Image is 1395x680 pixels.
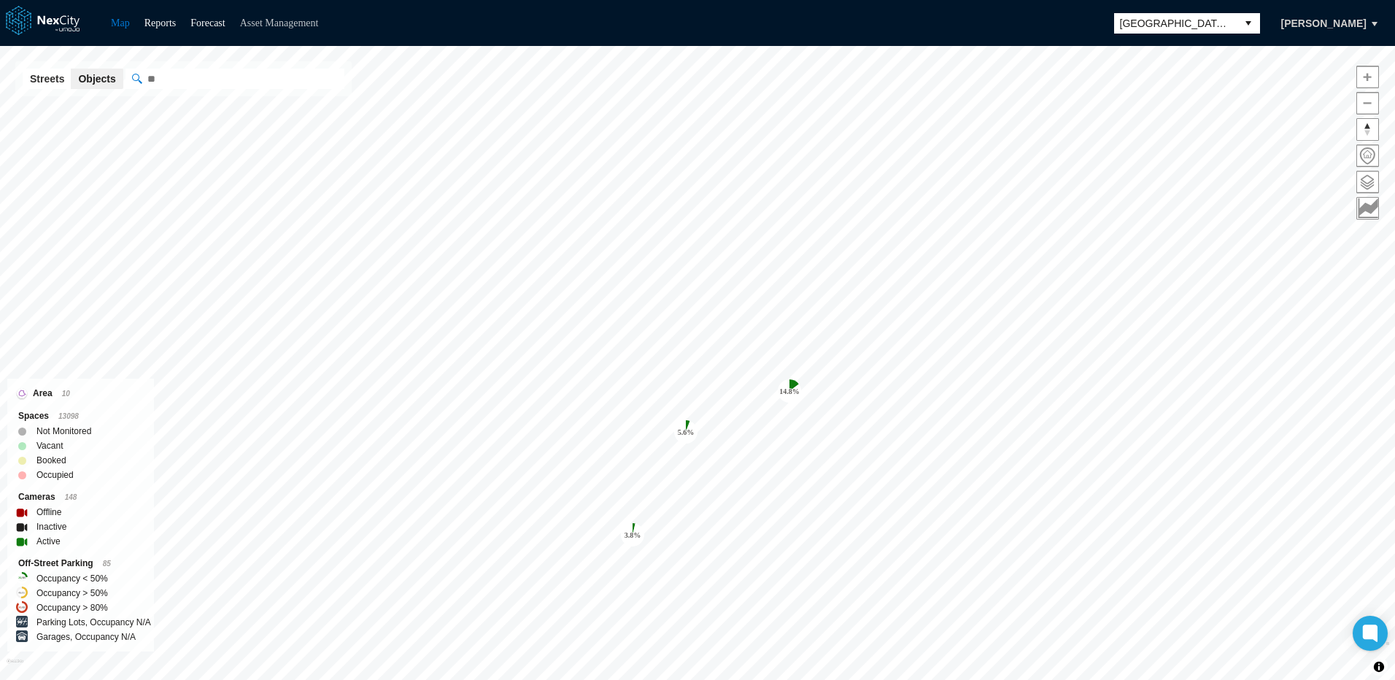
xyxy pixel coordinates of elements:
a: Reports [144,18,177,28]
div: Spaces [18,409,143,424]
button: select [1237,13,1260,34]
button: Layers management [1356,171,1379,193]
span: [PERSON_NAME] [1281,16,1367,31]
label: Offline [36,505,61,519]
button: [PERSON_NAME] [1266,11,1382,36]
label: Inactive [36,519,66,534]
a: Map [111,18,130,28]
label: Not Monitored [36,424,91,438]
a: Mapbox homepage [7,659,23,676]
span: 85 [103,560,111,568]
button: Home [1356,144,1379,167]
label: Vacant [36,438,63,453]
label: Parking Lots, Occupancy N/A [36,615,151,630]
label: Occupancy < 50% [36,571,108,586]
a: Asset Management [240,18,319,28]
span: 148 [65,493,77,501]
span: Toggle attribution [1375,659,1383,675]
label: Occupied [36,468,74,482]
button: Key metrics [1356,197,1379,220]
button: Streets [23,69,72,89]
div: Map marker [674,420,697,444]
button: Zoom out [1356,92,1379,115]
label: Garages, Occupancy N/A [36,630,136,644]
div: Off-Street Parking [18,556,143,571]
a: Forecast [190,18,225,28]
span: Reset bearing to north [1357,119,1378,140]
tspan: 5.6 % [678,428,695,436]
button: Objects [71,69,123,89]
tspan: 14.8 % [779,387,800,395]
div: Map marker [778,379,801,403]
button: Toggle attribution [1370,658,1388,676]
div: Cameras [18,490,143,505]
span: Streets [30,72,64,86]
button: Reset bearing to north [1356,118,1379,141]
label: Occupancy > 50% [36,586,108,600]
span: [GEOGRAPHIC_DATA][PERSON_NAME] [1120,16,1231,31]
div: Map marker [621,523,644,546]
span: 13098 [58,412,79,420]
label: Active [36,534,61,549]
span: Zoom out [1357,93,1378,114]
div: Area [18,386,143,401]
tspan: 3.8 % [625,531,641,539]
span: Objects [78,72,115,86]
label: Booked [36,453,66,468]
button: Zoom in [1356,66,1379,88]
span: 10 [62,390,70,398]
label: Occupancy > 80% [36,600,108,615]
